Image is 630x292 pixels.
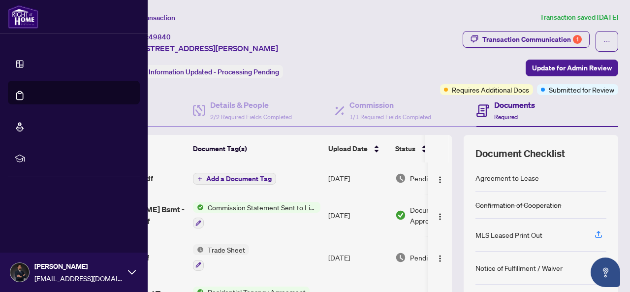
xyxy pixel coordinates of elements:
[452,84,529,95] span: Requires Additional Docs
[149,32,171,41] span: 49840
[475,172,539,183] div: Agreement to Lease
[395,252,406,263] img: Document Status
[189,135,324,162] th: Document Tag(s)
[395,143,415,154] span: Status
[482,32,582,47] div: Transaction Communication
[494,113,518,121] span: Required
[410,204,471,226] span: Document Approved
[526,60,618,76] button: Update for Admin Review
[328,143,368,154] span: Upload Date
[324,162,391,194] td: [DATE]
[349,113,431,121] span: 1/1 Required Fields Completed
[494,99,535,111] h4: Documents
[149,67,279,76] span: Information Updated - Processing Pending
[193,202,320,228] button: Status IconCommission Statement Sent to Listing Brokerage
[324,236,391,279] td: [DATE]
[193,202,204,213] img: Status Icon
[324,194,391,236] td: [DATE]
[34,261,123,272] span: [PERSON_NAME]
[206,175,272,182] span: Add a Document Tag
[532,60,612,76] span: Update for Admin Review
[193,173,276,185] button: Add a Document Tag
[475,262,563,273] div: Notice of Fulfillment / Waiver
[10,263,29,282] img: Profile Icon
[475,147,565,161] span: Document Checklist
[193,172,276,185] button: Add a Document Tag
[540,12,618,23] article: Transaction saved [DATE]
[432,207,448,223] button: Logo
[395,210,406,221] img: Document Status
[591,258,620,287] button: Open asap
[395,173,406,184] img: Document Status
[410,173,459,184] span: Pending Review
[436,176,444,184] img: Logo
[463,31,590,48] button: Transaction Communication1
[193,244,204,255] img: Status Icon
[475,229,542,240] div: MLS Leased Print Out
[432,170,448,186] button: Logo
[204,202,320,213] span: Commission Statement Sent to Listing Brokerage
[603,38,610,45] span: ellipsis
[197,176,202,181] span: plus
[436,255,444,262] img: Logo
[204,244,249,255] span: Trade Sheet
[8,5,38,29] img: logo
[475,199,562,210] div: Confirmation of Cooperation
[210,113,292,121] span: 2/2 Required Fields Completed
[122,42,278,54] span: Bsmt-[STREET_ADDRESS][PERSON_NAME]
[436,213,444,221] img: Logo
[324,135,391,162] th: Upload Date
[34,273,123,284] span: [EMAIL_ADDRESS][DOMAIN_NAME]
[391,135,475,162] th: Status
[410,252,459,263] span: Pending Review
[123,13,175,22] span: View Transaction
[349,99,431,111] h4: Commission
[193,244,249,271] button: Status IconTrade Sheet
[573,35,582,44] div: 1
[122,65,283,78] div: Status:
[549,84,614,95] span: Submitted for Review
[210,99,292,111] h4: Details & People
[432,250,448,265] button: Logo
